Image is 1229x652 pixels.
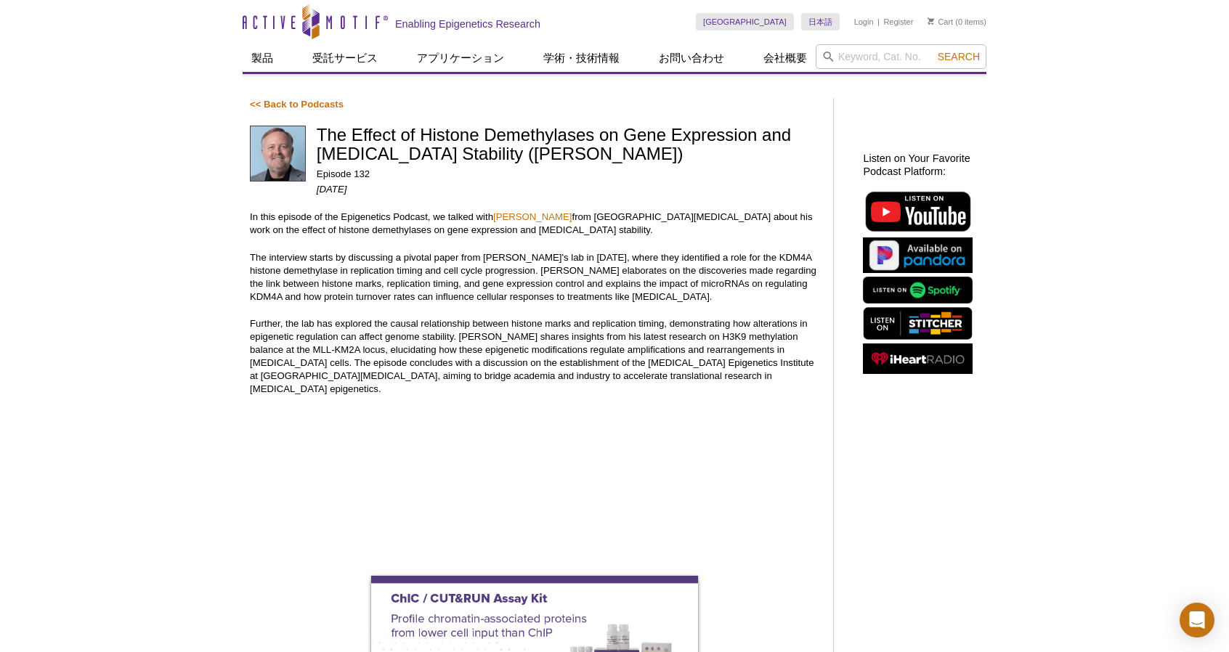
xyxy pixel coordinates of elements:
[696,13,794,30] a: [GEOGRAPHIC_DATA]
[863,237,973,273] img: Listen on Pandora
[816,44,986,69] input: Keyword, Cat. No.
[863,152,979,178] h2: Listen on Your Favorite Podcast Platform:
[877,13,880,30] li: |
[243,44,282,72] a: 製品
[928,13,986,30] li: (0 items)
[493,211,572,222] a: [PERSON_NAME]
[863,343,973,375] img: Listen on iHeartRadio
[883,17,913,27] a: Register
[535,44,628,72] a: 学術・技術情報
[854,17,874,27] a: Login
[317,168,819,181] p: Episode 132
[928,17,934,25] img: Your Cart
[250,126,306,182] img: Johnathan Whetstine
[938,51,980,62] span: Search
[317,126,819,166] h1: The Effect of Histone Demethylases on Gene Expression and [MEDICAL_DATA] Stability ([PERSON_NAME])
[801,13,840,30] a: 日本語
[250,211,819,237] p: In this episode of the Epigenetics Podcast, we talked with from [GEOGRAPHIC_DATA][MEDICAL_DATA] a...
[1180,603,1214,637] div: Open Intercom Messenger
[250,317,819,396] p: Further, the lab has explored the causal relationship between histone marks and replication timin...
[863,307,973,340] img: Listen on Stitcher
[250,410,819,519] iframe: The Effect of Histone Demethylases on Gene Expression and Cancer Cell Stability (Johnathan Whetst...
[250,99,344,110] a: << Back to Podcasts
[408,44,513,72] a: アプリケーション
[933,50,984,63] button: Search
[395,17,540,30] h2: Enabling Epigenetics Research
[928,17,953,27] a: Cart
[650,44,733,72] a: お問い合わせ
[863,277,973,303] img: Listen on Spotify
[863,189,973,234] img: Listen on YouTube
[317,184,347,195] em: [DATE]
[250,251,819,303] p: The interview starts by discussing a pivotal paper from [PERSON_NAME]'s lab in [DATE], where they...
[304,44,386,72] a: 受託サービス
[755,44,816,72] a: 会社概要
